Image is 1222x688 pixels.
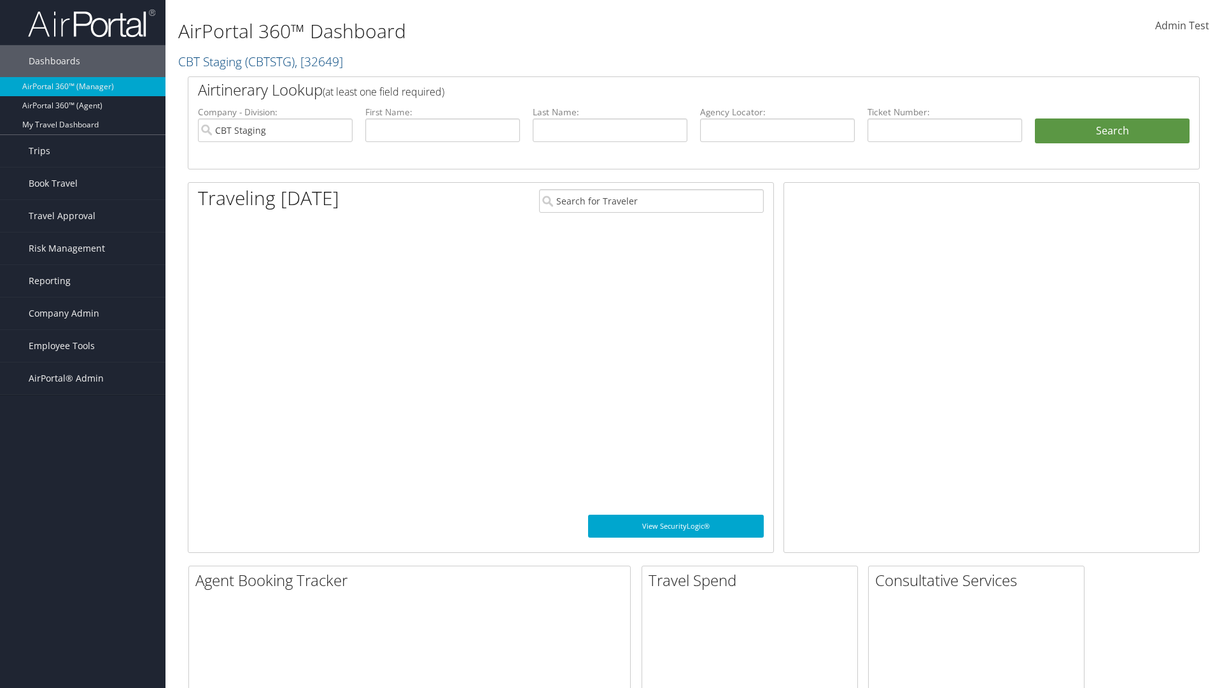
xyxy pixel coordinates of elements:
input: Search for Traveler [539,189,764,213]
span: Employee Tools [29,330,95,362]
button: Search [1035,118,1190,144]
span: Company Admin [29,297,99,329]
label: Last Name: [533,106,687,118]
h1: AirPortal 360™ Dashboard [178,18,866,45]
h2: Consultative Services [875,570,1084,591]
label: Agency Locator: [700,106,855,118]
img: airportal-logo.png [28,8,155,38]
a: CBT Staging [178,53,343,70]
label: Company - Division: [198,106,353,118]
span: Risk Management [29,233,105,264]
h2: Travel Spend [649,570,857,591]
span: Admin Test [1155,18,1209,32]
label: First Name: [365,106,520,118]
a: View SecurityLogic® [588,515,764,538]
span: Travel Approval [29,200,95,232]
h1: Traveling [DATE] [198,185,339,211]
span: , [ 32649 ] [295,53,343,70]
span: ( CBTSTG ) [245,53,295,70]
span: Book Travel [29,168,78,199]
h2: Airtinerary Lookup [198,79,1106,101]
span: Reporting [29,265,71,297]
span: Dashboards [29,45,80,77]
label: Ticket Number: [867,106,1022,118]
span: (at least one field required) [323,85,444,99]
h2: Agent Booking Tracker [195,570,630,591]
a: Admin Test [1155,6,1209,46]
span: Trips [29,135,50,167]
span: AirPortal® Admin [29,362,104,394]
